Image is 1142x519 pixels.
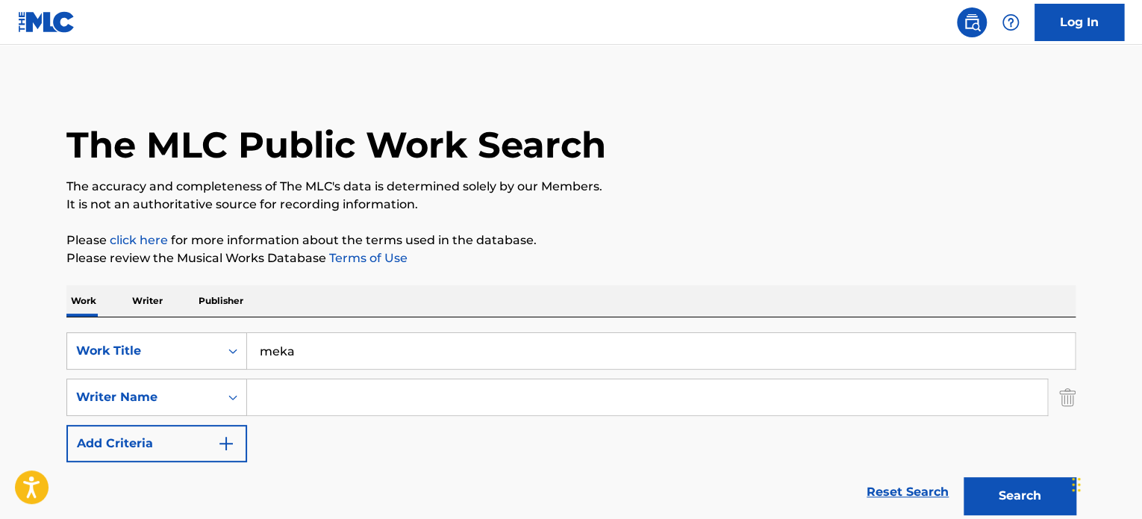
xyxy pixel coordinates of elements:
[18,11,75,33] img: MLC Logo
[66,285,101,317] p: Work
[963,13,981,31] img: search
[1059,379,1076,416] img: Delete Criterion
[326,251,408,265] a: Terms of Use
[76,388,210,406] div: Writer Name
[996,7,1026,37] div: Help
[66,249,1076,267] p: Please review the Musical Works Database
[964,477,1076,515] button: Search
[217,435,235,453] img: 9d2ae6d4665cec9f34b9.svg
[66,231,1076,249] p: Please for more information about the terms used in the database.
[859,476,956,509] a: Reset Search
[194,285,248,317] p: Publisher
[1035,4,1124,41] a: Log In
[66,178,1076,196] p: The accuracy and completeness of The MLC's data is determined solely by our Members.
[66,196,1076,214] p: It is not an authoritative source for recording information.
[66,425,247,462] button: Add Criteria
[957,7,987,37] a: Public Search
[1002,13,1020,31] img: help
[110,233,168,247] a: click here
[1067,447,1142,519] iframe: Chat Widget
[1072,462,1081,507] div: Drag
[128,285,167,317] p: Writer
[76,342,210,360] div: Work Title
[66,122,606,167] h1: The MLC Public Work Search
